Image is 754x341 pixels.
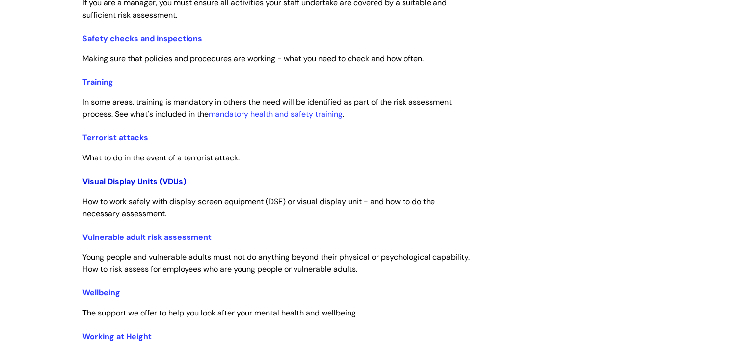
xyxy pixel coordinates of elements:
a: Wellbeing [82,288,120,298]
span: In some areas, training is mandatory in others the need will be identified as part of the risk as... [82,97,452,119]
span: What to do in the event of a terrorist attack. [82,153,240,163]
a: Visual Display Units (VDUs) [82,176,186,186]
a: Training [82,77,113,87]
span: Making sure that policies and procedures are working - what you need to check and how often. [82,53,424,64]
a: Safety checks and inspections [82,33,202,44]
span: Young people and vulnerable adults must not do anything beyond their physical or psychological ca... [82,252,470,274]
a: Vulnerable adult risk assessment [82,232,212,242]
a: mandatory health and safety training [209,109,343,119]
span: The support we offer to help you look after your mental health and wellbeing. [82,308,357,318]
a: Terrorist attacks [82,132,148,143]
span: How to work safely with display screen equipment (DSE) or visual display unit - and how to do the... [82,196,435,219]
